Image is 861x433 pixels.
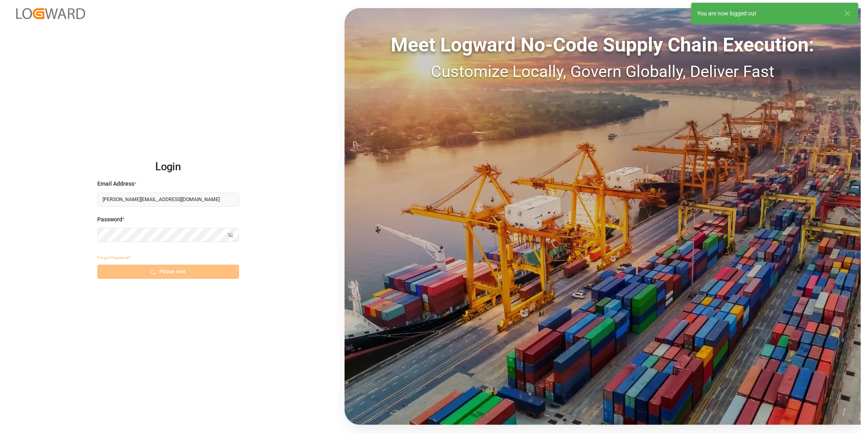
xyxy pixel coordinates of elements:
div: Meet Logward No-Code Supply Chain Execution: [345,30,861,60]
span: Email Address [97,180,134,188]
img: Logward_new_orange.png [16,8,85,19]
div: Customize Locally, Govern Globally, Deliver Fast [345,60,861,84]
div: You are now logged out [697,9,837,18]
span: Password [97,215,122,224]
input: Enter your email [97,193,239,207]
h2: Login [97,154,239,180]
